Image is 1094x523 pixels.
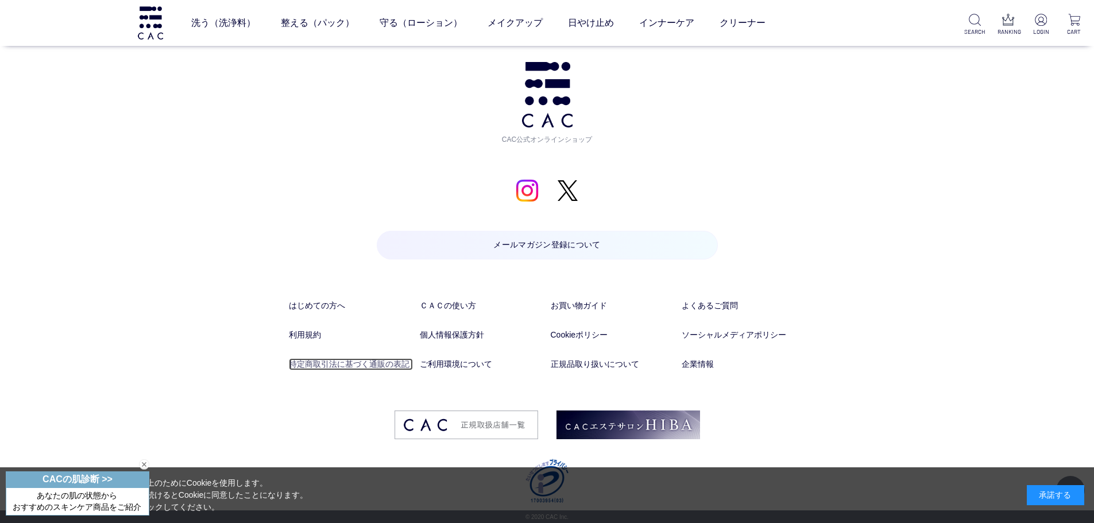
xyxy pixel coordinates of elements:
a: よくあるご質問 [682,300,806,312]
a: 個人情報保護方針 [420,329,544,341]
a: 正規品取り扱いについて [551,358,675,370]
a: はじめての方へ [289,300,413,312]
a: ご利用環境について [420,358,544,370]
a: CART [1064,14,1085,36]
a: ＣＡＣの使い方 [420,300,544,312]
a: インナーケア [639,7,694,39]
a: 利用規約 [289,329,413,341]
img: logo [136,6,165,39]
p: LOGIN [1030,28,1052,36]
a: 企業情報 [682,358,806,370]
img: footer_image03.png [395,410,538,439]
a: RANKING [998,14,1019,36]
a: メイクアップ [488,7,543,39]
a: 洗う（洗浄料） [191,7,256,39]
a: 特定商取引法に基づく通販の表記 [289,358,413,370]
p: RANKING [998,28,1019,36]
a: Cookieポリシー [551,329,675,341]
div: 当サイトでは、お客様へのサービス向上のためにCookieを使用します。 「承諾する」をクリックするか閲覧を続けるとCookieに同意したことになります。 詳細はこちらの をクリックしてください。 [10,477,308,513]
a: CAC公式オンラインショップ [498,62,596,145]
span: CAC公式オンラインショップ [498,127,596,145]
p: SEARCH [964,28,985,36]
p: CART [1064,28,1085,36]
a: メールマガジン登録について [377,231,718,259]
a: 守る（ローション） [380,7,462,39]
a: SEARCH [964,14,985,36]
a: LOGIN [1030,14,1052,36]
img: footer_image02.png [556,410,700,439]
a: お買い物ガイド [551,300,675,312]
a: クリーナー [720,7,766,39]
a: 日やけ止め [568,7,614,39]
div: 承諾する [1027,485,1084,505]
a: 整える（パック） [281,7,354,39]
a: ソーシャルメディアポリシー [682,329,806,341]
